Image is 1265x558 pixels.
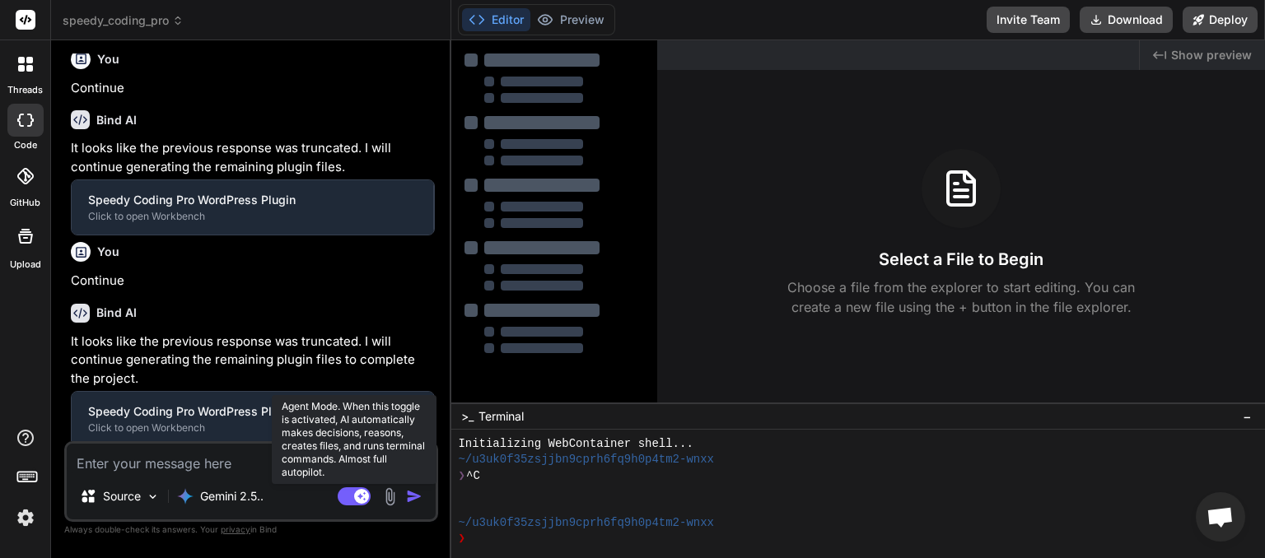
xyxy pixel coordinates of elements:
h6: You [97,51,119,67]
p: Gemini 2.5.. [200,488,264,505]
span: Terminal [478,408,524,425]
button: Speedy Coding Pro WordPress PluginClick to open Workbench [72,180,433,235]
img: Pick Models [146,490,160,504]
span: >_ [461,408,474,425]
img: icon [406,488,422,505]
button: Invite Team [987,7,1070,33]
span: ~/u3uk0f35zsjjbn9cprh6fq9h0p4tm2-wnxx [458,452,714,467]
label: threads [7,83,43,97]
span: ~/u3uk0f35zsjjbn9cprh6fq9h0p4tm2-wnxx [458,515,714,531]
button: Preview [530,8,611,31]
button: Speedy Coding Pro WordPress PluginClick to open Workbench [72,392,433,446]
h6: Bind AI [96,112,137,128]
span: Show preview [1171,47,1252,63]
button: Editor [462,8,530,31]
p: It looks like the previous response was truncated. I will continue generating the remaining plugi... [71,139,435,176]
span: ^C [466,468,480,484]
label: code [14,138,37,152]
img: attachment [380,487,399,506]
span: Initializing WebContainer shell... [458,436,693,452]
p: Continue [71,272,435,291]
span: ❯ [458,531,466,546]
div: Click to open Workbench [88,210,417,223]
label: Upload [10,258,41,272]
a: Open chat [1196,492,1245,542]
button: Agent Mode. When this toggle is activated, AI automatically makes decisions, reasons, creates fil... [334,486,374,506]
img: settings [12,504,40,532]
div: Click to open Workbench [88,421,417,435]
p: It looks like the previous response was truncated. I will continue generating the remaining plugi... [71,332,435,388]
span: − [1243,408,1252,425]
p: Continue [71,79,435,98]
button: Deploy [1183,7,1258,33]
h6: You [97,244,119,260]
span: privacy [221,524,250,534]
h6: Bind AI [96,305,137,321]
span: speedy_coding_pro [63,12,184,29]
p: Always double-check its answers. Your in Bind [64,522,438,537]
div: Speedy Coding Pro WordPress Plugin [88,403,417,420]
div: Speedy Coding Pro WordPress Plugin [88,192,417,208]
button: − [1239,403,1255,430]
h3: Select a File to Begin [879,248,1043,271]
span: ❯ [458,468,466,484]
button: Download [1080,7,1173,33]
label: GitHub [10,196,40,210]
img: Gemini 2.5 Pro [177,488,194,505]
p: Choose a file from the explorer to start editing. You can create a new file using the + button in... [777,277,1146,317]
p: Source [103,488,141,505]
